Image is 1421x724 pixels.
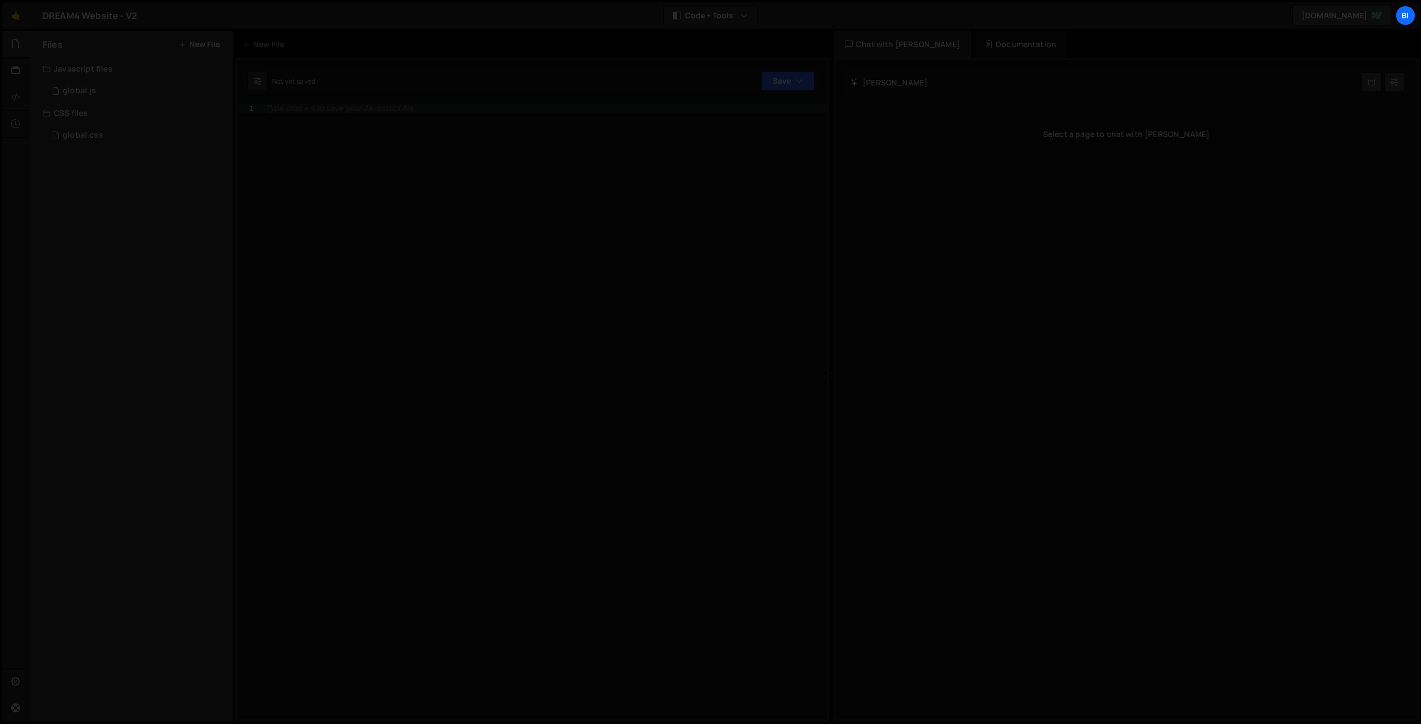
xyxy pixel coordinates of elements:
div: 17250/47734.js [43,80,233,102]
h2: Files [43,38,63,50]
div: Chat with [PERSON_NAME] [834,31,971,58]
div: Javascript files [29,58,233,80]
a: [DOMAIN_NAME] [1292,6,1392,26]
div: Documentation [974,31,1067,58]
div: CSS files [29,102,233,124]
div: global.css [63,130,103,140]
div: New File [242,39,289,50]
div: Not yet saved [272,77,315,86]
div: 17250/47735.css [43,124,233,146]
div: Select a page to chat with [PERSON_NAME] [845,112,1408,156]
div: Type cmd + s to save your Javascript file. [266,105,416,113]
div: global.js [63,86,96,96]
button: New File [178,40,220,49]
button: Save [761,71,815,91]
a: Bi [1395,6,1415,26]
button: Code + Tools [664,6,757,26]
div: 1 [238,104,261,113]
h2: [PERSON_NAME] [850,77,928,88]
a: 🤙 [2,2,29,29]
div: DREAM4 Website - V2 [43,9,137,22]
